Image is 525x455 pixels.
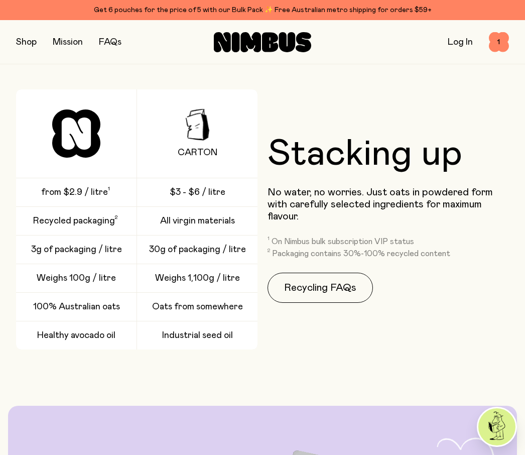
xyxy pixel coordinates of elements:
[178,147,217,159] span: Carton
[99,38,121,47] a: FAQs
[41,186,108,198] span: from $2.9 / litre
[33,301,120,313] span: 100% Australian oats
[268,273,373,303] a: Recycling FAQs
[478,408,515,445] img: agent
[162,329,233,342] span: Industrial seed oil
[152,301,243,313] span: Oats from somewhere
[31,244,122,256] span: 3g of packaging / litre
[268,136,462,172] h2: Stacking up
[272,249,450,259] p: Packaging contains 30%-100% recycled content
[448,38,473,47] a: Log In
[268,186,509,222] p: No water, no worries. Just oats in powdered form with carefully selected ingredients for maximum ...
[489,32,509,52] button: 1
[160,215,235,227] span: All virgin materials
[272,237,414,247] p: On Nimbus bulk subscription VIP status
[16,4,509,16] div: Get 6 pouches for the price of 5 with our Bulk Pack ✨ Free Australian metro shipping for orders $59+
[149,244,246,256] span: 30g of packaging / litre
[155,272,240,284] span: Weighs 1,100g / litre
[37,272,116,284] span: Weighs 100g / litre
[170,186,225,198] span: $3 - $6 / litre
[53,38,83,47] a: Mission
[33,215,115,227] span: Recycled packaging
[37,329,115,342] span: Healthy avocado oil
